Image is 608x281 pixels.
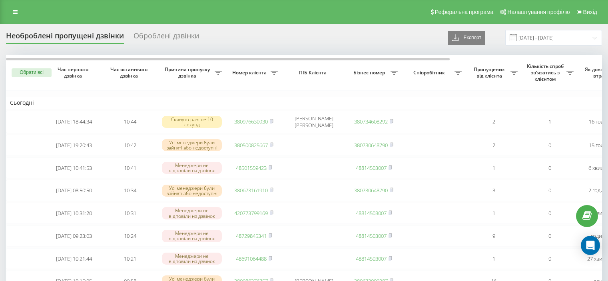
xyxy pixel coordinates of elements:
[356,232,387,239] a: 48814503007
[354,187,388,194] a: 380730648790
[52,66,96,79] span: Час першого дзвінка
[289,70,339,76] span: ПІБ Клієнта
[406,70,455,76] span: Співробітник
[581,236,600,255] div: Open Intercom Messenger
[162,116,222,128] div: Скинуто раніше 10 секунд
[162,162,222,174] div: Менеджери не відповіли на дзвінок
[102,203,158,224] td: 10:31
[46,180,102,201] td: [DATE] 08:50:50
[162,253,222,265] div: Менеджери не відповіли на дзвінок
[350,70,391,76] span: Бізнес номер
[234,209,268,217] a: 420773799169
[466,157,522,179] td: 1
[507,9,570,15] span: Налаштування профілю
[522,180,578,201] td: 0
[466,135,522,156] td: 2
[354,118,388,125] a: 380734608292
[230,70,271,76] span: Номер клієнта
[46,135,102,156] td: [DATE] 19:20:43
[583,9,597,15] span: Вихід
[46,225,102,247] td: [DATE] 09:23:03
[234,118,268,125] a: 380976630930
[102,135,158,156] td: 10:42
[236,164,267,171] a: 48501559423
[435,9,494,15] span: Реферальна програма
[102,157,158,179] td: 10:41
[466,225,522,247] td: 9
[162,230,222,242] div: Менеджери не відповіли на дзвінок
[466,203,522,224] td: 1
[6,32,124,44] div: Необроблені пропущені дзвінки
[46,157,102,179] td: [DATE] 10:41:53
[356,209,387,217] a: 48814503007
[522,135,578,156] td: 0
[522,248,578,269] td: 0
[354,141,388,149] a: 380730648790
[46,111,102,133] td: [DATE] 18:44:34
[134,32,199,44] div: Оброблені дзвінки
[522,225,578,247] td: 0
[236,232,267,239] a: 48729845341
[470,66,510,79] span: Пропущених від клієнта
[234,187,268,194] a: 380673161910
[162,139,222,151] div: Усі менеджери були зайняті або недоступні
[46,203,102,224] td: [DATE] 10:31:20
[108,66,152,79] span: Час останнього дзвінка
[102,248,158,269] td: 10:21
[522,157,578,179] td: 0
[236,255,267,262] a: 48691064488
[356,255,387,262] a: 48814503007
[282,111,346,133] td: [PERSON_NAME] [PERSON_NAME]
[526,63,566,82] span: Кількість спроб зв'язатись з клієнтом
[356,164,387,171] a: 48814503007
[162,185,222,197] div: Усі менеджери були зайняті або недоступні
[162,207,222,219] div: Менеджери не відповіли на дзвінок
[522,203,578,224] td: 0
[12,68,52,77] button: Обрати всі
[162,66,215,79] span: Причина пропуску дзвінка
[234,141,268,149] a: 380500825667
[102,225,158,247] td: 10:24
[466,111,522,133] td: 2
[448,31,485,45] button: Експорт
[46,248,102,269] td: [DATE] 10:21:44
[466,180,522,201] td: 3
[102,111,158,133] td: 10:44
[522,111,578,133] td: 1
[102,180,158,201] td: 10:34
[466,248,522,269] td: 1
